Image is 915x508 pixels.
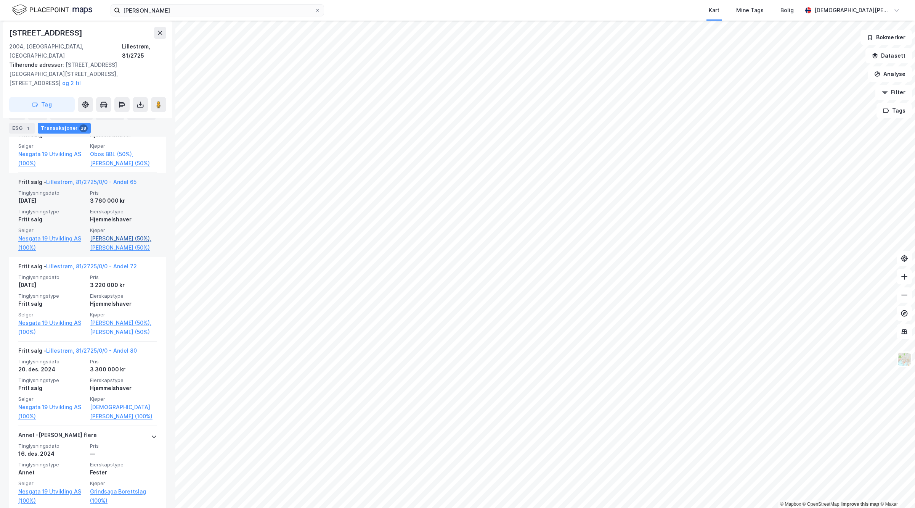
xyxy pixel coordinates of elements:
span: Tinglysningsdato [18,190,85,196]
button: Analyse [868,66,912,82]
div: Kart [709,6,719,15]
button: Tags [876,103,912,118]
div: Fritt salg [18,384,85,393]
a: Improve this map [841,502,879,507]
a: Nesgata 19 Utvikling AS (100%) [18,487,85,505]
a: OpenStreetMap [803,502,840,507]
div: 3 760 000 kr [90,196,157,205]
div: Hjemmelshaver [90,299,157,308]
div: [DATE] [18,281,85,290]
a: [PERSON_NAME] (50%) [90,327,157,337]
span: Tinglysningsdato [18,358,85,365]
a: Nesgata 19 Utvikling AS (100%) [18,234,85,252]
img: Z [897,352,912,366]
div: — [90,449,157,458]
span: Eierskapstype [90,208,157,215]
button: Datasett [865,48,912,63]
div: Fester [90,468,157,477]
div: 16. des. 2024 [18,449,85,458]
a: Nesgata 19 Utvikling AS (100%) [18,150,85,168]
div: Hjemmelshaver [90,215,157,224]
span: Tinglysningstype [18,377,85,384]
span: Tinglysningsdato [18,274,85,281]
div: Mine Tags [736,6,764,15]
input: Søk på adresse, matrikkel, gårdeiere, leietakere eller personer [120,5,315,16]
div: 2004, [GEOGRAPHIC_DATA], [GEOGRAPHIC_DATA] [9,42,122,60]
span: Eierskapstype [90,461,157,468]
div: Annet [18,468,85,477]
span: Selger [18,143,85,149]
span: Kjøper [90,143,157,149]
div: Bolig [780,6,794,15]
a: Mapbox [780,502,801,507]
a: [PERSON_NAME] (50%), [90,318,157,327]
a: Nesgata 19 Utvikling AS (100%) [18,403,85,421]
div: [STREET_ADDRESS][GEOGRAPHIC_DATA][STREET_ADDRESS], [STREET_ADDRESS] [9,60,160,88]
span: Pris [90,358,157,365]
span: Tinglysningstype [18,293,85,299]
div: Fritt salg [18,215,85,224]
span: Kjøper [90,311,157,318]
a: [PERSON_NAME] (50%) [90,243,157,252]
div: Fritt salg - [18,346,137,358]
div: 3 220 000 kr [90,281,157,290]
span: Selger [18,311,85,318]
div: [DATE] [18,196,85,205]
span: Kjøper [90,480,157,487]
span: Selger [18,227,85,234]
a: Lillestrøm, 81/2725/0/0 - Andel 72 [46,263,137,269]
div: Hjemmelshaver [90,384,157,393]
div: Lillestrøm, 81/2725 [122,42,166,60]
a: Obos BBL (50%), [90,150,157,159]
button: Tag [9,97,75,112]
a: Lillestrøm, 81/2725/0/0 - Andel 80 [46,347,137,354]
span: Selger [18,480,85,487]
span: Tilhørende adresser: [9,61,66,68]
div: Annet - [PERSON_NAME] flere [18,431,97,443]
div: [DEMOGRAPHIC_DATA][PERSON_NAME] [814,6,891,15]
button: Bokmerker [860,30,912,45]
div: 3 300 000 kr [90,365,157,374]
a: [DEMOGRAPHIC_DATA][PERSON_NAME] (100%) [90,403,157,421]
span: Tinglysningsdato [18,443,85,449]
div: Fritt salg [18,299,85,308]
span: Eierskapstype [90,377,157,384]
button: Filter [875,85,912,100]
span: Tinglysningstype [18,208,85,215]
div: [STREET_ADDRESS] [9,27,84,39]
a: Nesgata 19 Utvikling AS (100%) [18,318,85,337]
span: Pris [90,190,157,196]
div: Fritt salg - [18,177,136,190]
span: Tinglysningstype [18,461,85,468]
div: Fritt salg - [18,262,137,274]
div: ESG [9,123,35,134]
img: logo.f888ab2527a4732fd821a326f86c7f29.svg [12,3,92,17]
div: 38 [79,124,88,132]
span: Pris [90,443,157,449]
a: [PERSON_NAME] (50%), [90,234,157,243]
a: Lillestrøm, 81/2725/0/0 - Andel 65 [46,179,136,185]
a: Grindsaga Borettslag (100%) [90,487,157,505]
span: Pris [90,274,157,281]
iframe: Chat Widget [877,471,915,508]
span: Kjøper [90,396,157,402]
div: 1 [24,124,32,132]
div: Transaksjoner [38,123,91,134]
span: Kjøper [90,227,157,234]
span: Eierskapstype [90,293,157,299]
span: Selger [18,396,85,402]
div: 20. des. 2024 [18,365,85,374]
a: [PERSON_NAME] (50%) [90,159,157,168]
